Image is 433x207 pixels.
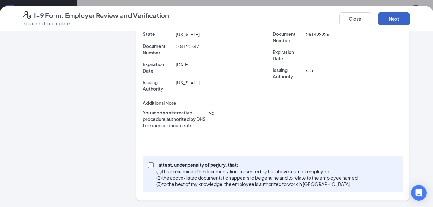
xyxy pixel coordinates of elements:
p: You used an alternative procedure authorized by DHS to examine documents [143,109,206,129]
button: Next [378,12,410,25]
p: Expiration Date [143,61,173,74]
p: I attest, under penalty of perjury, that: [156,162,358,168]
p: Additional Note [143,100,206,106]
span: -- [208,100,213,106]
p: Issuing Authority [273,67,303,80]
p: State [143,31,173,37]
svg: FormI9EVerifyIcon [23,11,31,19]
p: Issuing Authority [143,79,173,92]
button: Close [339,12,371,25]
span: [US_STATE] [176,31,200,37]
p: You need to complete [23,20,169,26]
span: [US_STATE] [176,80,200,85]
p: Document Number [143,43,173,56]
span: No [208,110,214,116]
span: 251492926 [306,31,329,37]
span: -- [306,49,310,55]
span: [DATE] [176,62,189,67]
p: (1) I have examined the documentation presented by the above-named employee [156,168,358,174]
span: ssa [306,67,313,73]
p: (3) to the best of my knowledge, the employee is authorized to work in [GEOGRAPHIC_DATA]. [156,181,358,187]
p: (2) the above-listed documentation appears to be genuine and to relate to the employee named [156,174,358,181]
div: Open Intercom Messenger [411,185,427,201]
h4: I-9 Form: Employer Review and Verification [34,11,169,20]
p: Document Number [273,31,303,44]
span: 004120547 [176,44,199,49]
p: Expiration Date [273,49,303,62]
